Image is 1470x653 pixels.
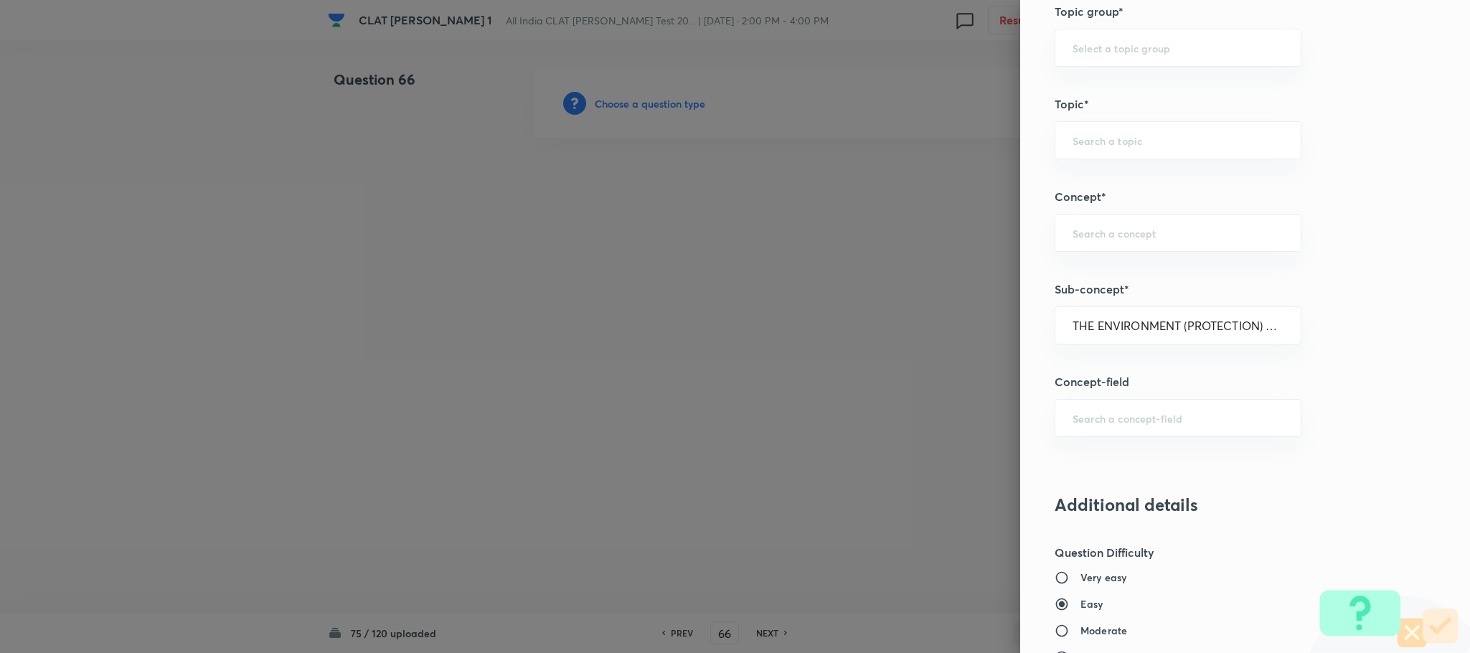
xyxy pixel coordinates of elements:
button: Open [1293,47,1296,50]
h5: Question Difficulty [1055,544,1387,561]
h5: Topic* [1055,95,1387,113]
h5: Concept* [1055,188,1387,205]
input: Search a concept [1073,226,1283,240]
h6: Moderate [1080,623,1127,638]
input: Search a concept-field [1073,411,1283,425]
button: Open [1293,417,1296,420]
button: Open [1293,139,1296,142]
button: Open [1293,324,1296,327]
h5: Topic group* [1055,3,1387,20]
h6: Very easy [1080,570,1126,585]
h6: Easy [1080,596,1103,611]
input: Search a topic [1073,133,1283,147]
input: Search a sub-concept [1073,319,1283,332]
button: Open [1293,232,1296,235]
h5: Concept-field [1055,373,1387,390]
h3: Additional details [1055,494,1387,515]
h5: Sub-concept* [1055,281,1387,298]
input: Select a topic group [1073,41,1283,55]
